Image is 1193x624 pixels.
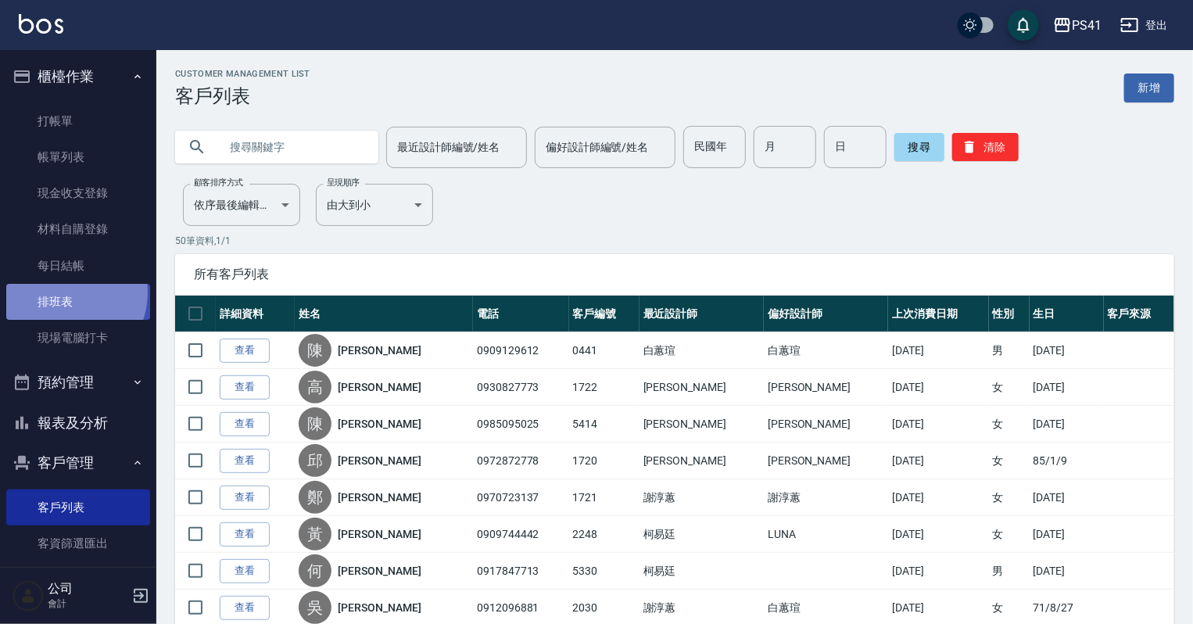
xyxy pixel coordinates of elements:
a: 帳單列表 [6,139,150,175]
td: [DATE] [1030,553,1104,590]
td: 男 [989,332,1030,369]
td: 謝淳蕙 [639,479,764,516]
h2: Customer Management List [175,69,310,79]
td: [DATE] [1030,369,1104,406]
td: [DATE] [1030,516,1104,553]
button: 預約管理 [6,362,150,403]
h5: 公司 [48,581,127,597]
h3: 客戶列表 [175,85,310,107]
button: 搜尋 [894,133,944,161]
td: [DATE] [888,406,988,443]
th: 姓名 [295,296,473,332]
div: 陳 [299,407,331,440]
button: 報表及分析 [6,403,150,443]
th: 電話 [473,296,569,332]
td: 1722 [569,369,639,406]
a: 現金收支登錄 [6,175,150,211]
td: [PERSON_NAME] [764,443,888,479]
p: 50 筆資料, 1 / 1 [175,234,1174,248]
p: 會計 [48,597,127,611]
div: 鄭 [299,481,331,514]
a: 查看 [220,375,270,400]
label: 呈現順序 [327,177,360,188]
td: 0909744442 [473,516,569,553]
a: 卡券管理 [6,561,150,597]
a: 客資篩選匯出 [6,525,150,561]
td: 0917847713 [473,553,569,590]
img: Logo [19,14,63,34]
a: 查看 [220,449,270,473]
td: [DATE] [1030,479,1104,516]
div: 邱 [299,444,331,477]
td: [PERSON_NAME] [639,369,764,406]
td: [PERSON_NAME] [639,443,764,479]
th: 偏好設計師 [764,296,888,332]
td: 謝淳蕙 [764,479,888,516]
td: [PERSON_NAME] [764,406,888,443]
span: 所有客戶列表 [194,267,1155,282]
td: LUNA [764,516,888,553]
th: 上次消費日期 [888,296,988,332]
th: 詳細資料 [216,296,295,332]
a: 查看 [220,559,270,583]
div: 依序最後編輯時間 [183,184,300,226]
td: 女 [989,369,1030,406]
th: 最近設計師 [639,296,764,332]
div: 高 [299,371,331,403]
a: 現場電腦打卡 [6,320,150,356]
label: 顧客排序方式 [194,177,243,188]
div: PS41 [1072,16,1102,35]
a: 查看 [220,412,270,436]
td: [DATE] [1030,332,1104,369]
td: 白蕙瑄 [639,332,764,369]
td: 女 [989,516,1030,553]
div: 黃 [299,518,331,550]
button: 櫃檯作業 [6,56,150,97]
th: 性別 [989,296,1030,332]
td: 女 [989,479,1030,516]
div: 由大到小 [316,184,433,226]
button: save [1008,9,1039,41]
button: 清除 [952,133,1019,161]
td: 0909129612 [473,332,569,369]
a: 客戶列表 [6,490,150,525]
a: [PERSON_NAME] [338,600,421,615]
td: 0441 [569,332,639,369]
td: 白蕙瑄 [764,332,888,369]
th: 客戶來源 [1104,296,1174,332]
input: 搜尋關鍵字 [219,126,366,168]
td: 5414 [569,406,639,443]
td: 0985095025 [473,406,569,443]
td: [DATE] [1030,406,1104,443]
td: [PERSON_NAME] [639,406,764,443]
div: 何 [299,554,331,587]
a: [PERSON_NAME] [338,379,421,395]
td: [PERSON_NAME] [764,369,888,406]
td: [DATE] [888,553,988,590]
a: [PERSON_NAME] [338,342,421,358]
button: PS41 [1047,9,1108,41]
a: [PERSON_NAME] [338,563,421,579]
td: 0930827773 [473,369,569,406]
td: [DATE] [888,479,988,516]
div: 陳 [299,334,331,367]
a: 每日結帳 [6,248,150,284]
a: 新增 [1124,74,1174,102]
td: [DATE] [888,443,988,479]
th: 客戶編號 [569,296,639,332]
button: 登出 [1114,11,1174,40]
td: 柯易廷 [639,516,764,553]
td: 5330 [569,553,639,590]
td: 女 [989,443,1030,479]
td: 2248 [569,516,639,553]
a: 打帳單 [6,103,150,139]
th: 生日 [1030,296,1104,332]
td: 1720 [569,443,639,479]
td: 0970723137 [473,479,569,516]
td: 0972872778 [473,443,569,479]
a: [PERSON_NAME] [338,526,421,542]
a: [PERSON_NAME] [338,490,421,505]
a: 材料自購登錄 [6,211,150,247]
td: 1721 [569,479,639,516]
a: 查看 [220,339,270,363]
